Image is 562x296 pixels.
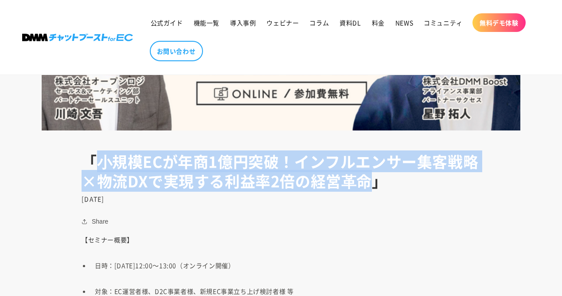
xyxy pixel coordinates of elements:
[372,19,385,27] span: 料金
[266,19,299,27] span: ウェビナー
[225,13,261,32] a: 導入事例
[194,19,219,27] span: 機能一覧
[309,19,329,27] span: コラム
[157,47,196,55] span: お問い合わせ
[22,34,133,41] img: 株式会社DMM Boost
[334,13,366,32] a: 資料DL
[95,287,293,296] span: 対象：EC運営者様、D2C事業者様、新規EC事業立ち上げ検討者様 等
[304,13,334,32] a: コラム
[188,13,225,32] a: 機能一覧
[82,194,105,203] time: [DATE]
[151,19,183,27] span: 公式ガイド
[395,19,413,27] span: NEWS
[150,41,203,61] a: お問い合わせ
[424,19,463,27] span: コミュニティ
[390,13,418,32] a: NEWS
[340,19,361,27] span: 資料DL
[230,19,256,27] span: 導入事例
[367,13,390,32] a: 料金
[480,19,519,27] span: 無料デモ体験
[261,13,304,32] a: ウェビナー
[472,13,526,32] a: 無料デモ体験
[82,235,133,244] span: 【セミナー概要】
[95,261,234,270] span: 日時：[DATE]12:00～13:00（オンライン開催）
[418,13,468,32] a: コミュニティ
[82,216,111,227] button: Share
[82,152,480,191] h1: 「⼩規模ECが年商1億円突破！インフルエンサー集客戦略×物流DXで実現する利益率2倍の経営⾰命」
[145,13,188,32] a: 公式ガイド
